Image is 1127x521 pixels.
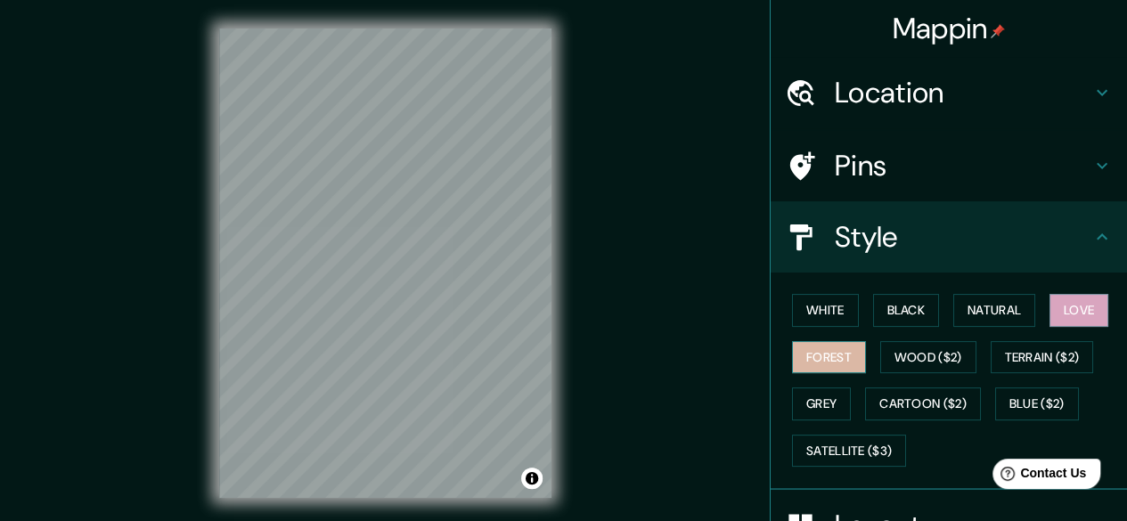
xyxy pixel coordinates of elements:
[1049,294,1108,327] button: Love
[219,28,551,498] canvas: Map
[953,294,1035,327] button: Natural
[792,387,851,420] button: Grey
[991,341,1094,374] button: Terrain ($2)
[873,294,940,327] button: Black
[792,341,866,374] button: Forest
[771,201,1127,273] div: Style
[792,435,906,468] button: Satellite ($3)
[880,341,976,374] button: Wood ($2)
[835,219,1091,255] h4: Style
[991,24,1005,38] img: pin-icon.png
[521,468,543,489] button: Toggle attribution
[968,452,1107,501] iframe: Help widget launcher
[771,57,1127,128] div: Location
[995,387,1079,420] button: Blue ($2)
[792,294,859,327] button: White
[835,148,1091,183] h4: Pins
[893,11,1006,46] h4: Mappin
[771,130,1127,201] div: Pins
[865,387,981,420] button: Cartoon ($2)
[835,75,1091,110] h4: Location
